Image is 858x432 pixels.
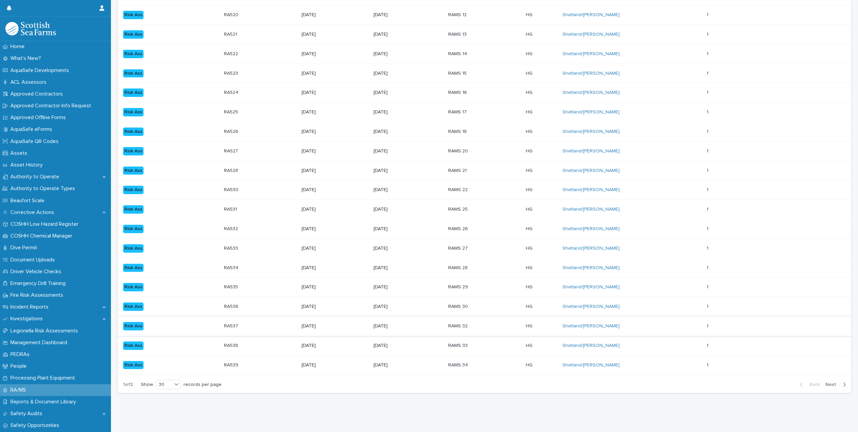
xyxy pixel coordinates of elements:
tr: Risk AssRA530RA530 [DATE][DATE]RAMS 22HGHG Shetland/[PERSON_NAME] 11 [118,180,851,200]
a: Shetland/[PERSON_NAME] [562,32,620,37]
p: 1 [707,302,710,310]
tr: Risk AssRA534RA534 [DATE][DATE]RAMS 28HGHG Shetland/[PERSON_NAME] 11 [118,258,851,278]
a: Shetland/[PERSON_NAME] [562,323,620,329]
p: Driver Vehicle Checks [8,268,67,275]
p: 1 [707,341,710,349]
tr: Risk AssRA528RA528 [DATE][DATE]RAMS 21HGHG Shetland/[PERSON_NAME] 11 [118,161,851,180]
p: RAMS 21 [448,168,490,174]
p: [DATE] [302,51,344,57]
tr: Risk AssRA527RA527 [DATE][DATE]RAMS 20HGHG Shetland/[PERSON_NAME] 11 [118,141,851,161]
tr: Risk AssRA532RA532 [DATE][DATE]RAMS 26HGHG Shetland/[PERSON_NAME] 11 [118,219,851,239]
a: Shetland/[PERSON_NAME] [562,129,620,135]
tr: Risk AssRA537RA537 [DATE][DATE]RAMS 32HGHG Shetland/[PERSON_NAME] 11 [118,316,851,336]
p: Management Dashboard [8,339,73,346]
p: HG [526,225,534,232]
p: 1 of 2 [118,376,138,393]
div: Risk Ass [123,322,144,330]
p: RAMS 18 [448,129,490,135]
p: Show [141,382,153,388]
p: Beaufort Scale [8,197,50,204]
p: 1 [707,283,710,290]
p: [DATE] [302,168,344,174]
div: Risk Ass [123,283,144,291]
p: RA537 [224,322,239,329]
p: [DATE] [302,148,344,154]
p: AquaSafe QR Codes [8,138,64,145]
p: RAMS 15 [448,71,490,76]
p: HG [526,341,534,349]
p: RA521 [224,30,238,37]
tr: Risk AssRA535RA535 [DATE][DATE]RAMS 29HGHG Shetland/[PERSON_NAME] 11 [118,278,851,297]
p: 1 [707,264,710,271]
p: [DATE] [374,90,416,96]
p: [DATE] [302,304,344,310]
p: [DATE] [374,284,416,290]
p: [DATE] [374,12,416,18]
div: Risk Ass [123,205,144,214]
a: Shetland/[PERSON_NAME] [562,90,620,96]
p: [DATE] [374,362,416,368]
p: RAMS 29 [448,284,490,290]
p: RA523 [224,69,239,76]
p: [DATE] [374,343,416,349]
tr: Risk AssRA524RA524 [DATE][DATE]RAMS 16HGHG Shetland/[PERSON_NAME] 11 [118,83,851,103]
a: Shetland/[PERSON_NAME] [562,168,620,174]
p: RAMS 16 [448,90,490,96]
p: [DATE] [374,32,416,37]
a: Shetland/[PERSON_NAME] [562,109,620,115]
a: Shetland/[PERSON_NAME] [562,304,620,310]
tr: Risk AssRA520RA520 [DATE][DATE]RAMS 12HGHG Shetland/[PERSON_NAME] 11 [118,5,851,25]
p: 1 [707,108,710,115]
tr: Risk AssRA523RA523 [DATE][DATE]RAMS 15HGHG Shetland/[PERSON_NAME] 11 [118,64,851,83]
p: Emergency Drill Training [8,280,71,287]
p: Home [8,43,30,50]
a: Shetland/[PERSON_NAME] [562,362,620,368]
div: Risk Ass [123,147,144,155]
p: RA525 [224,108,239,115]
p: [DATE] [374,246,416,251]
p: RAMS 22 [448,187,490,193]
p: Document Uploads [8,257,60,263]
p: Fire Risk Assessments [8,292,69,298]
p: HG [526,108,534,115]
p: [DATE] [374,304,416,310]
p: RA526 [224,128,240,135]
p: RAMS 14 [448,51,490,57]
p: RA527 [224,147,239,154]
p: RA520 [224,11,240,18]
p: RAMS 12 [448,12,490,18]
p: What's New? [8,55,46,62]
p: Approved Contractors [8,91,68,97]
p: 1 [707,205,710,212]
p: Reports & Document Library [8,399,81,405]
p: RA538 [224,341,239,349]
p: People [8,363,32,369]
span: Back [806,382,820,387]
p: Approved Contractor Info Request [8,103,96,109]
p: Processing Plant Equipment [8,375,80,381]
p: RA536 [224,302,240,310]
p: [DATE] [374,226,416,232]
p: [DATE] [302,129,344,135]
p: [DATE] [302,71,344,76]
p: RAMS 33 [448,343,490,349]
p: HG [526,244,534,251]
div: Risk Ass [123,30,144,39]
p: RA531 [224,205,238,212]
p: [DATE] [374,71,416,76]
p: RA534 [224,264,240,271]
p: COSHH Chemical Manager [8,233,78,239]
p: RAMS 20 [448,148,490,154]
p: Legionella Risk Assessments [8,328,83,334]
p: 1 [707,322,710,329]
p: Authority to Operate [8,174,65,180]
p: HG [526,147,534,154]
p: RAMS 30 [448,304,490,310]
div: Risk Ass [123,341,144,350]
p: [DATE] [302,90,344,96]
a: Shetland/[PERSON_NAME] [562,71,620,76]
p: [DATE] [302,187,344,193]
p: Investigations [8,316,48,322]
p: 1 [707,167,710,174]
div: Risk Ass [123,167,144,175]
